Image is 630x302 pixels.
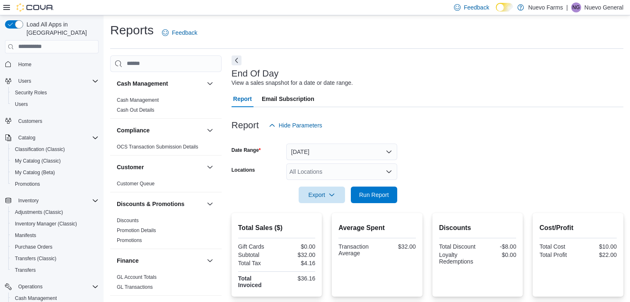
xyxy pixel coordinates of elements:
[386,168,392,175] button: Open list of options
[580,243,617,250] div: $10.00
[18,197,39,204] span: Inventory
[232,55,241,65] button: Next
[238,275,262,288] strong: Total Invoiced
[12,168,58,177] a: My Catalog (Beta)
[439,223,517,233] h2: Discounts
[12,144,99,154] span: Classification (Classic)
[262,91,314,107] span: Email Subscription
[12,156,99,166] span: My Catalog (Classic)
[15,232,36,239] span: Manifests
[117,200,203,208] button: Discounts & Promotions
[232,147,261,153] label: Date Range
[117,144,198,150] a: OCS Transaction Submission Details
[110,216,222,249] div: Discounts & Promotions
[528,2,563,12] p: Nuevo Farms
[205,79,215,89] button: Cash Management
[12,254,60,264] a: Transfers (Classic)
[117,79,168,88] h3: Cash Management
[15,196,42,206] button: Inventory
[12,88,50,98] a: Security Roles
[117,274,157,280] span: GL Account Totals
[159,24,200,41] a: Feedback
[205,199,215,209] button: Discounts & Promotions
[117,217,139,224] span: Discounts
[12,168,99,177] span: My Catalog (Beta)
[439,243,476,250] div: Total Discount
[15,181,40,187] span: Promotions
[232,167,255,173] label: Locations
[117,256,203,265] button: Finance
[566,2,568,12] p: |
[8,230,102,241] button: Manifests
[18,78,31,84] span: Users
[110,179,222,192] div: Customer
[110,22,154,38] h1: Reports
[12,179,99,189] span: Promotions
[278,252,315,258] div: $32.00
[110,142,222,155] div: Compliance
[238,243,275,250] div: Gift Cards
[351,187,397,203] button: Run Report
[8,178,102,190] button: Promotions
[2,75,102,87] button: Users
[205,162,215,172] button: Customer
[15,295,57,302] span: Cash Management
[18,283,43,290] span: Operations
[12,99,99,109] span: Users
[338,223,416,233] h2: Average Spent
[15,59,99,70] span: Home
[8,167,102,178] button: My Catalog (Beta)
[117,181,154,187] a: Customer Queue
[8,98,102,110] button: Users
[12,207,99,217] span: Adjustments (Classic)
[2,132,102,144] button: Catalog
[15,221,77,227] span: Inventory Manager (Classic)
[18,134,35,141] span: Catalog
[232,79,353,87] div: View a sales snapshot for a date or date range.
[539,252,576,258] div: Total Profit
[439,252,476,265] div: Loyalty Redemptions
[117,200,184,208] h3: Discounts & Promotions
[110,95,222,118] div: Cash Management
[15,282,99,292] span: Operations
[2,195,102,206] button: Inventory
[304,187,340,203] span: Export
[539,223,617,233] h2: Cost/Profit
[12,230,39,240] a: Manifests
[15,196,99,206] span: Inventory
[15,133,39,143] button: Catalog
[8,218,102,230] button: Inventory Manager (Classic)
[479,252,516,258] div: $0.00
[496,3,513,12] input: Dark Mode
[12,219,99,229] span: Inventory Manager (Classic)
[117,126,203,134] button: Compliance
[266,117,326,134] button: Hide Parameters
[278,260,315,266] div: $4.16
[8,264,102,276] button: Transfers
[238,260,275,266] div: Total Tax
[23,20,99,37] span: Load All Apps in [GEOGRAPHIC_DATA]
[117,107,154,113] a: Cash Out Details
[8,241,102,253] button: Purchase Orders
[117,163,144,171] h3: Customer
[117,97,159,103] span: Cash Management
[479,243,516,250] div: -$8.00
[8,206,102,218] button: Adjustments (Classic)
[117,284,153,290] span: GL Transactions
[2,58,102,70] button: Home
[117,284,153,290] a: GL Transactions
[539,243,576,250] div: Total Cost
[15,89,47,96] span: Security Roles
[571,2,581,12] div: Nuevo General
[117,228,156,233] a: Promotion Details
[205,256,215,266] button: Finance
[15,146,65,153] span: Classification (Classic)
[15,60,35,70] a: Home
[2,115,102,127] button: Customers
[338,243,375,256] div: Transaction Average
[232,69,279,79] h3: End Of Day
[15,169,55,176] span: My Catalog (Beta)
[233,91,252,107] span: Report
[580,252,617,258] div: $22.00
